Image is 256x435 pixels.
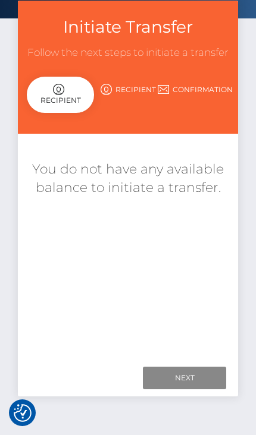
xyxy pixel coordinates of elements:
img: Revisit consent button [14,404,32,422]
a: Confirmation [162,79,229,100]
h5: You do not have any available balance to initiate a transfer. [27,160,229,197]
button: Consent Preferences [14,404,32,422]
h3: Initiate Transfer [27,15,229,39]
input: Next [143,367,226,389]
h3: Follow the next steps to initiate a transfer [27,46,229,60]
div: Recipient [27,77,94,113]
a: Recipient [94,79,161,100]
